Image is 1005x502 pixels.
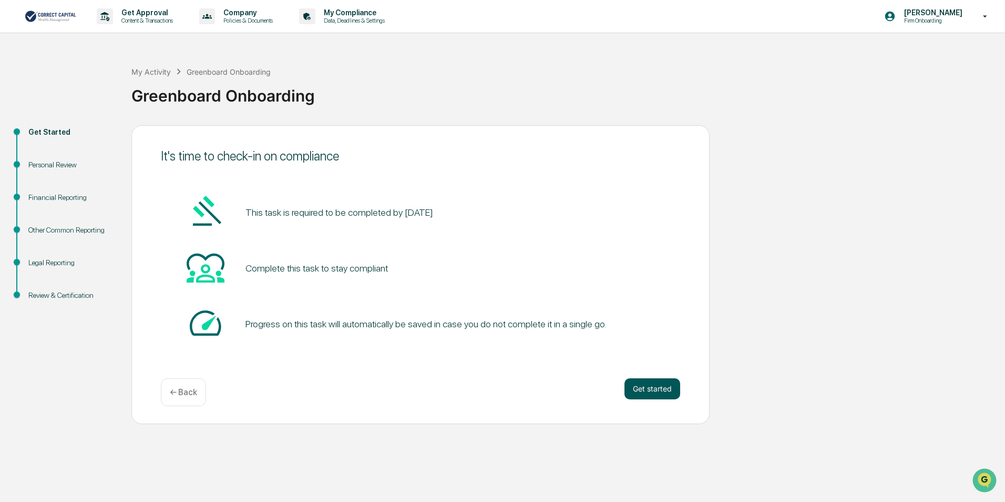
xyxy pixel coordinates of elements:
[105,178,127,186] span: Pylon
[6,148,70,167] a: 🔎Data Lookup
[28,257,115,268] div: Legal Reporting
[896,8,968,17] p: [PERSON_NAME]
[161,148,680,164] div: It's time to check-in on compliance
[315,17,390,24] p: Data, Deadlines & Settings
[11,81,29,99] img: 1746055101610-c473b297-6a78-478c-a979-82029cc54cd1
[11,134,19,142] div: 🖐️
[245,263,388,274] div: Complete this task to stay compliant
[624,378,680,399] button: Get started
[187,67,271,76] div: Greenboard Onboarding
[28,127,115,138] div: Get Started
[113,17,178,24] p: Content & Transactions
[179,84,191,96] button: Start new chat
[21,133,68,143] span: Preclearance
[187,304,224,342] img: Speed-dial
[28,225,115,236] div: Other Common Reporting
[87,133,130,143] span: Attestations
[28,159,115,170] div: Personal Review
[131,78,1000,105] div: Greenboard Onboarding
[187,248,224,286] img: Heart
[28,192,115,203] div: Financial Reporting
[6,128,72,147] a: 🖐️Preclearance
[36,81,172,91] div: Start new chat
[245,205,433,219] pre: This task is required to be completed by [DATE]
[11,154,19,162] div: 🔎
[36,91,133,99] div: We're available if you need us!
[113,8,178,17] p: Get Approval
[76,134,85,142] div: 🗄️
[131,67,171,76] div: My Activity
[215,8,278,17] p: Company
[170,387,197,397] p: ← Back
[971,467,1000,496] iframe: Open customer support
[245,318,607,329] div: Progress on this task will automatically be saved in case you do not complete it in a single go.
[28,290,115,301] div: Review & Certification
[21,153,66,163] span: Data Lookup
[11,22,191,39] p: How can we help?
[896,17,968,24] p: Firm Onboarding
[74,178,127,186] a: Powered byPylon
[215,17,278,24] p: Policies & Documents
[315,8,390,17] p: My Compliance
[72,128,135,147] a: 🗄️Attestations
[187,193,224,230] img: Gavel
[25,9,76,23] img: logo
